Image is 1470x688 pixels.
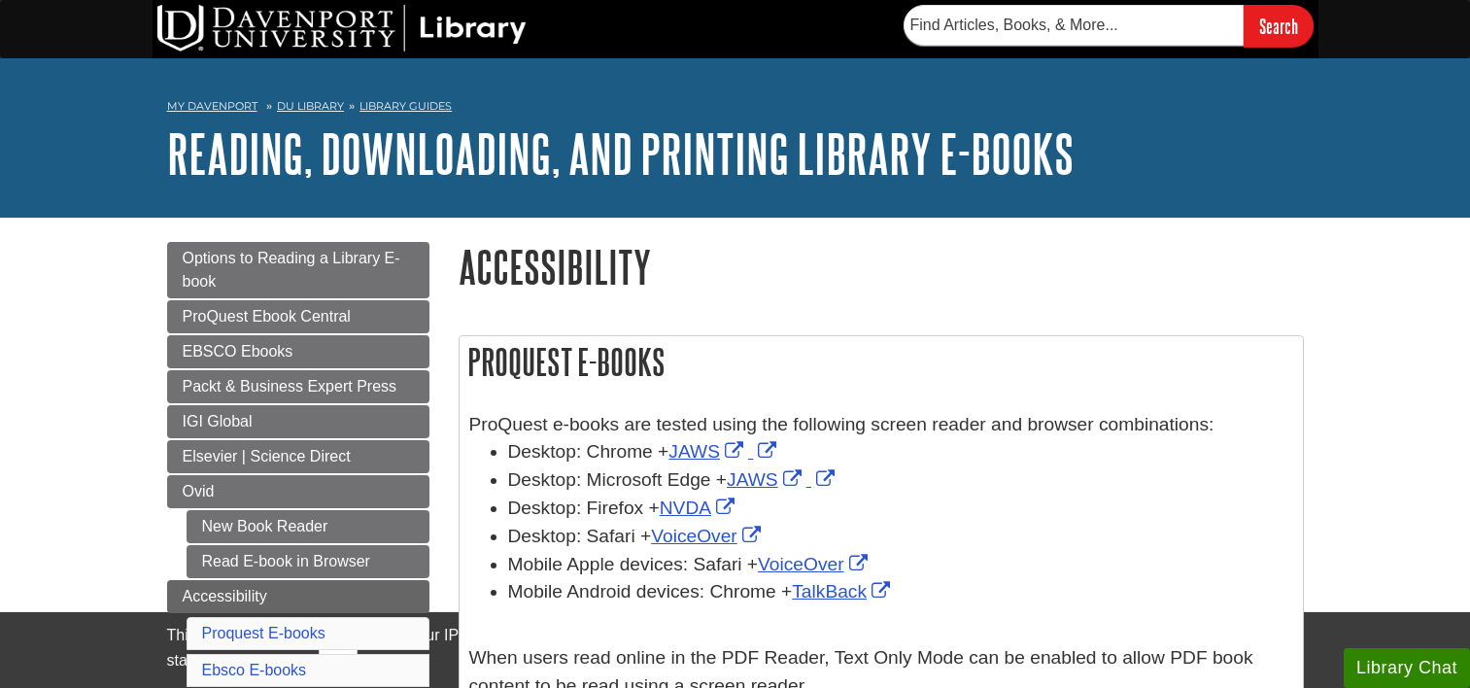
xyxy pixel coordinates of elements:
[792,581,895,602] a: Link opens in new window
[183,448,351,464] span: Elsevier | Science Direct
[183,588,267,604] span: Accessibility
[183,378,397,395] span: Packt & Business Expert Press
[651,526,766,546] a: Link opens in new window
[748,441,781,462] a: Link opens in new window
[359,99,452,113] a: Library Guides
[727,469,806,490] a: Link opens in new window
[508,495,1293,523] li: Desktop: Firefox +
[187,545,429,578] a: Read E-book in Browser
[167,370,429,403] a: Packt & Business Expert Press
[508,578,1293,606] li: Mobile Android devices: Chrome +
[508,466,1293,495] li: Desktop: Microsoft Edge +
[660,498,739,518] a: Link opens in new window
[508,523,1293,551] li: Desktop: Safari +
[167,405,429,438] a: IGI Global
[167,93,1304,124] nav: breadcrumb
[277,99,344,113] a: DU Library
[183,343,293,360] span: EBSCO Ebooks
[167,300,429,333] a: ProQuest Ebook Central
[167,98,257,115] a: My Davenport
[460,336,1303,388] h2: Proquest E-books
[758,554,872,574] a: Link opens in new window
[157,5,527,52] img: DU Library
[459,242,1304,292] h1: Accessibility
[167,242,429,298] a: Options to Reading a Library E-book
[167,475,429,508] a: Ovid
[508,551,1293,579] li: Mobile Apple devices: Safari +
[187,510,429,543] a: New Book Reader
[904,5,1244,46] input: Find Articles, Books, & More...
[183,413,253,430] span: IGI Global
[668,441,748,462] a: Link opens in new window
[508,438,1293,466] li: Desktop: Chrome +
[1344,648,1470,688] button: Library Chat
[183,483,215,499] span: Ovid
[167,440,429,473] a: Elsevier | Science Direct
[167,335,429,368] a: EBSCO Ebooks
[202,625,325,641] a: Proquest E-books
[806,469,839,490] a: Link opens in new window
[1244,5,1314,47] input: Search
[167,123,1074,184] a: Reading, Downloading, and Printing Library E-books
[904,5,1314,47] form: Searches DU Library's articles, books, and more
[183,250,400,290] span: Options to Reading a Library E-book
[202,662,307,678] a: Ebsco E-books
[183,308,351,325] span: ProQuest Ebook Central
[167,580,429,613] a: Accessibility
